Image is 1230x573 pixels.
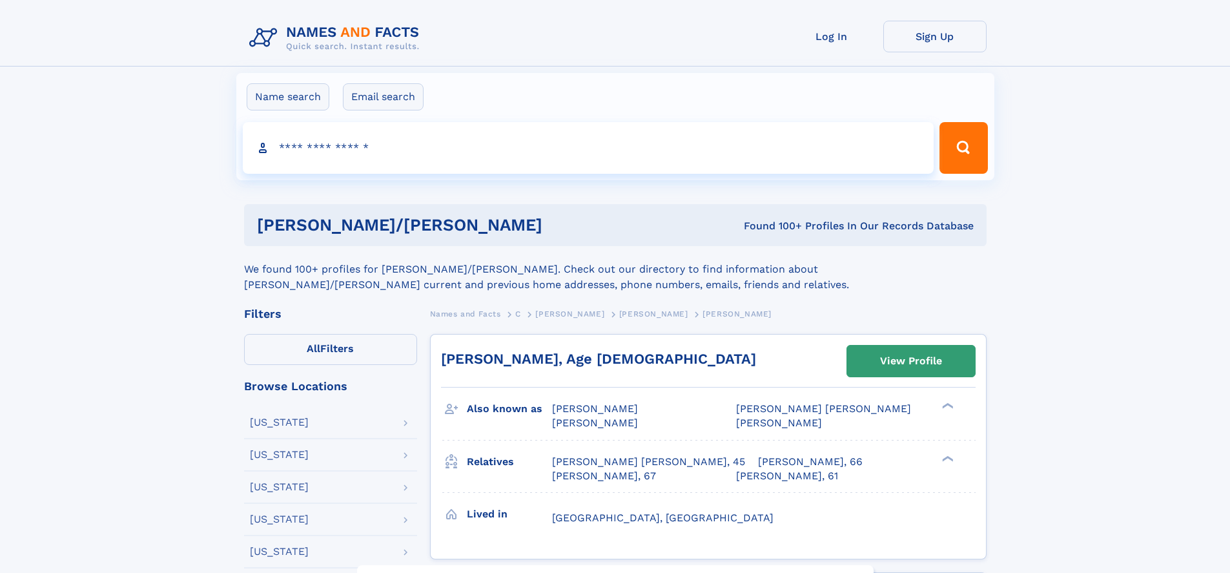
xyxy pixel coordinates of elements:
[702,309,772,318] span: [PERSON_NAME]
[467,451,552,473] h3: Relatives
[307,342,320,355] span: All
[243,122,934,174] input: search input
[552,455,745,469] a: [PERSON_NAME] [PERSON_NAME], 45
[441,351,756,367] a: [PERSON_NAME], Age [DEMOGRAPHIC_DATA]
[247,83,329,110] label: Name search
[250,482,309,492] div: [US_STATE]
[736,402,911,415] span: [PERSON_NAME] [PERSON_NAME]
[535,309,604,318] span: [PERSON_NAME]
[244,380,417,392] div: Browse Locations
[244,21,430,56] img: Logo Names and Facts
[939,402,954,410] div: ❯
[939,122,987,174] button: Search Button
[736,417,822,429] span: [PERSON_NAME]
[250,417,309,428] div: [US_STATE]
[552,402,638,415] span: [PERSON_NAME]
[244,308,417,320] div: Filters
[619,309,688,318] span: [PERSON_NAME]
[780,21,883,52] a: Log In
[430,306,501,322] a: Names and Facts
[343,83,424,110] label: Email search
[515,306,521,322] a: C
[552,512,774,524] span: [GEOGRAPHIC_DATA], [GEOGRAPHIC_DATA]
[257,217,643,233] h1: [PERSON_NAME]/[PERSON_NAME]
[515,309,521,318] span: C
[467,503,552,525] h3: Lived in
[619,306,688,322] a: [PERSON_NAME]
[250,450,309,460] div: [US_STATE]
[643,219,974,233] div: Found 100+ Profiles In Our Records Database
[250,547,309,557] div: [US_STATE]
[250,514,309,525] div: [US_STATE]
[467,398,552,420] h3: Also known as
[883,21,987,52] a: Sign Up
[939,454,954,463] div: ❯
[244,334,417,365] label: Filters
[535,306,604,322] a: [PERSON_NAME]
[244,246,987,293] div: We found 100+ profiles for [PERSON_NAME]/[PERSON_NAME]. Check out our directory to find informati...
[552,417,638,429] span: [PERSON_NAME]
[880,346,942,376] div: View Profile
[758,455,863,469] a: [PERSON_NAME], 66
[736,469,838,483] a: [PERSON_NAME], 61
[847,346,975,377] a: View Profile
[552,469,656,483] a: [PERSON_NAME], 67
